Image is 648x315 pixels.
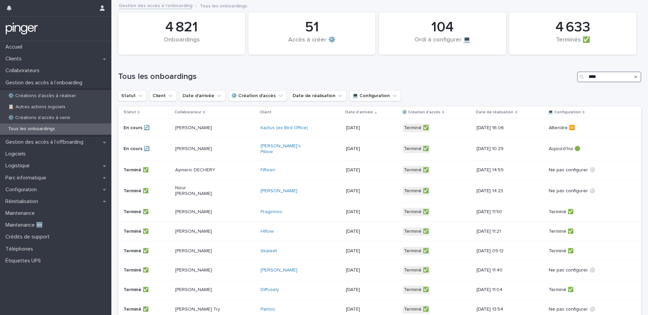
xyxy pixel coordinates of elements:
[3,234,55,240] p: Crédits de support
[261,188,297,194] a: [PERSON_NAME]
[118,138,641,160] tr: En cours 🔄[PERSON_NAME][PERSON_NAME]'s Pillow [DATE]Terminé ✅[DATE] 10:29Aujourd'hui 🟢
[3,246,38,252] p: Téléphones
[477,287,525,293] p: [DATE] 11:04
[3,44,28,50] p: Accueil
[346,248,394,254] p: [DATE]
[261,287,279,293] a: Diffusely
[124,287,170,293] p: Terminé ✅
[403,227,430,236] div: Terminé ✅
[3,67,45,74] p: Collaborateurs
[402,109,440,116] p: ⚙️ Création d'accès
[118,160,641,180] tr: Terminé ✅Aymeric DECHERYFifteen [DATE]Terminé ✅[DATE] 14:59Ne pas configurer ⚪
[3,104,71,110] p: 📋 Autres actions logiciels
[349,90,401,101] button: 💻 Configuration
[3,222,48,228] p: Maintenance 🆕
[130,19,234,36] div: 4 821
[175,185,223,197] p: Nour [PERSON_NAME]
[548,109,581,116] p: 💻 Configuration
[403,187,430,195] div: Terminé ✅
[119,1,192,9] a: Gestion des accès à l’onboarding
[124,167,170,173] p: Terminé ✅
[118,280,641,300] tr: Terminé ✅[PERSON_NAME]Diffusely [DATE]Terminé ✅[DATE] 11:04Terminé ✅
[3,80,88,86] p: Gestion des accès à l’onboarding
[261,229,274,234] a: Hiflow
[118,72,574,82] h1: Tous les onboardings
[3,126,60,132] p: Tous les onboardings
[118,241,641,261] tr: Terminé ✅[PERSON_NAME]Skaleet [DATE]Terminé ✅[DATE] 09:12Terminé ✅
[200,2,247,9] p: Tous les onboardings
[549,248,597,254] p: Terminé ✅
[130,36,234,51] div: Onboardings
[346,229,394,234] p: [DATE]
[549,209,597,215] p: Terminé ✅
[477,248,525,254] p: [DATE] 09:12
[3,163,35,169] p: Logistique
[3,93,82,99] p: ⚙️ Créations d'accès à réaliser
[521,36,625,51] div: Terminés ✅
[118,222,641,241] tr: Terminé ✅[PERSON_NAME]Hiflow [DATE]Terminé ✅[DATE] 11:21Terminé ✅
[118,90,147,101] button: Statut
[175,167,223,173] p: Aymeric DECHERY
[124,307,170,312] p: Terminé ✅
[174,109,201,116] p: Collaborateur
[124,267,170,273] p: Terminé ✅
[261,267,297,273] a: [PERSON_NAME]
[3,151,31,157] p: Logiciels
[549,287,597,293] p: Terminé ✅
[175,248,223,254] p: [PERSON_NAME]
[3,139,89,145] p: Gestion des accès à l’offboarding
[261,143,309,155] a: [PERSON_NAME]'s Pillow
[403,124,430,132] div: Terminé ✅
[549,125,597,131] p: Attendre ⏸️
[346,146,394,152] p: [DATE]
[346,267,394,273] p: [DATE]
[3,198,44,205] p: Réinitialisation
[175,267,223,273] p: [PERSON_NAME]
[290,90,347,101] button: Date de réalisation
[124,188,170,194] p: Terminé ✅
[477,209,525,215] p: [DATE] 11:50
[261,307,275,312] a: Partoo
[390,36,494,51] div: Ordi à configurer 💻
[403,247,430,255] div: Terminé ✅
[521,19,625,36] div: 4 633
[346,167,394,173] p: [DATE]
[3,115,76,121] p: ⚙️ Créations d'accès à venir
[3,175,52,181] p: Parc informatique
[261,209,282,215] a: Praginnov
[175,307,223,312] p: [PERSON_NAME] Try
[228,90,287,101] button: ⚙️ Création d'accès
[403,266,430,275] div: Terminé ✅
[124,146,170,152] p: En cours 🔄
[549,188,597,194] p: Ne pas configurer ⚪
[477,125,525,131] p: [DATE] 16:06
[477,146,525,152] p: [DATE] 10:29
[476,109,513,116] p: Date de réalisation
[346,287,394,293] p: [DATE]
[118,202,641,222] tr: Terminé ✅[PERSON_NAME]Praginnov [DATE]Terminé ✅[DATE] 11:50Terminé ✅
[477,188,525,194] p: [DATE] 14:23
[477,229,525,234] p: [DATE] 11:21
[346,188,394,194] p: [DATE]
[345,109,373,116] p: Date d'arrivée
[3,187,42,193] p: Configuration
[403,208,430,216] div: Terminé ✅
[3,258,46,264] p: Étiquettes UPS
[403,166,430,174] div: Terminé ✅
[118,180,641,202] tr: Terminé ✅Nour [PERSON_NAME][PERSON_NAME] [DATE]Terminé ✅[DATE] 14:23Ne pas configurer ⚪
[549,146,597,152] p: Aujourd'hui 🟢
[260,19,364,36] div: 51
[477,267,525,273] p: [DATE] 11:40
[403,305,430,314] div: Terminé ✅
[118,261,641,280] tr: Terminé ✅[PERSON_NAME][PERSON_NAME] [DATE]Terminé ✅[DATE] 11:40Ne pas configurer ⚪
[403,145,430,153] div: Terminé ✅
[175,287,223,293] p: [PERSON_NAME]
[549,167,597,173] p: Ne pas configurer ⚪
[549,267,597,273] p: Ne pas configurer ⚪
[477,307,525,312] p: [DATE] 13:54
[124,209,170,215] p: Terminé ✅
[477,167,525,173] p: [DATE] 14:59
[3,210,40,217] p: Maintenance
[549,229,597,234] p: Terminé ✅
[346,307,394,312] p: [DATE]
